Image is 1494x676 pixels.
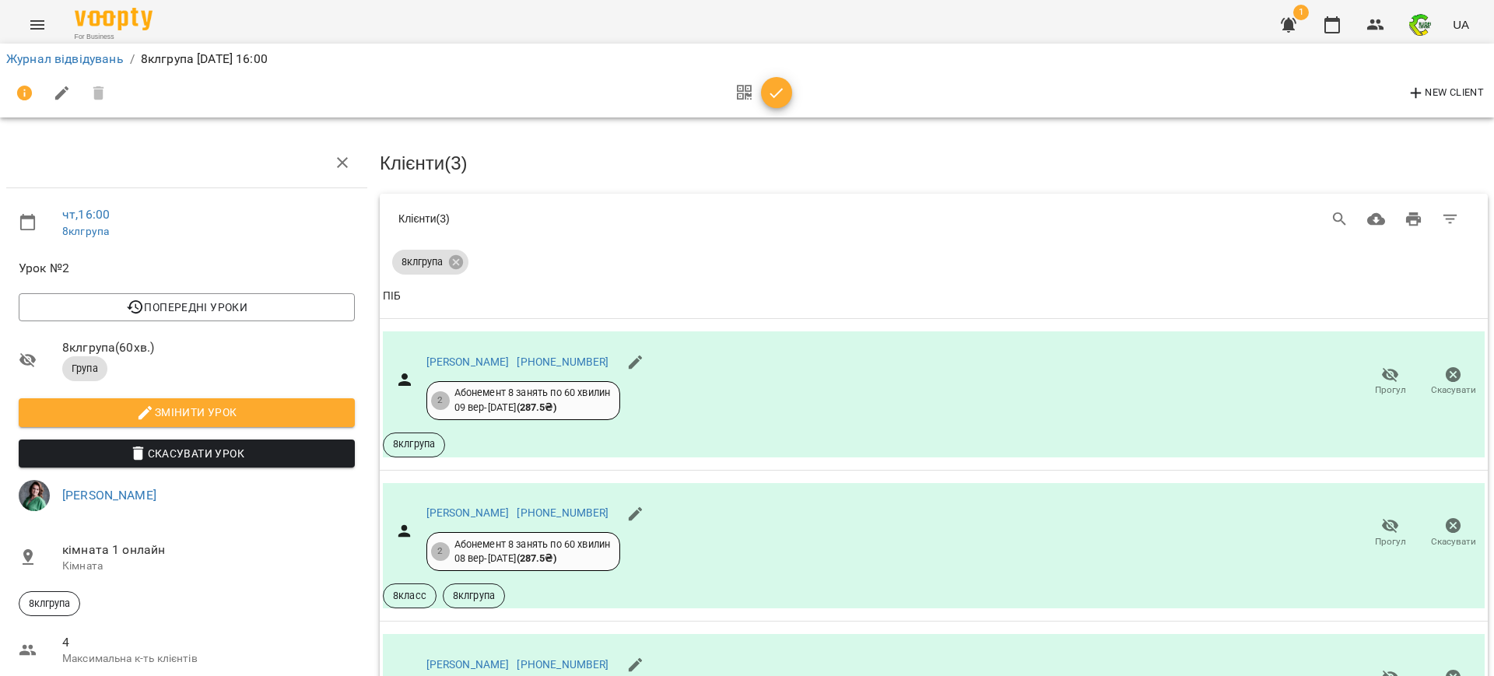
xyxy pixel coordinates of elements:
[19,591,80,616] div: 8клгрупа
[383,287,401,306] div: Sort
[19,398,355,426] button: Змінити урок
[1359,511,1422,555] button: Прогул
[6,50,1488,68] nav: breadcrumb
[62,541,355,559] span: кімната 1 онлайн
[1447,10,1475,39] button: UA
[31,298,342,317] span: Попередні уроки
[380,153,1488,173] h3: Клієнти ( 3 )
[62,559,355,574] p: Кімната
[383,287,1485,306] span: ПІБ
[517,552,556,564] b: ( 287.5 ₴ )
[384,437,444,451] span: 8клгрупа
[1453,16,1469,33] span: UA
[6,51,124,66] a: Журнал відвідувань
[31,444,342,463] span: Скасувати Урок
[130,50,135,68] li: /
[1431,384,1476,397] span: Скасувати
[19,6,56,44] button: Menu
[1422,360,1485,404] button: Скасувати
[1403,81,1488,106] button: New Client
[62,651,355,667] p: Максимальна к-ть клієнтів
[1409,14,1431,36] img: 745b941a821a4db5d46b869edb22b833.png
[431,391,450,410] div: 2
[62,362,107,376] span: Група
[62,633,355,652] span: 4
[1422,511,1485,555] button: Скасувати
[517,401,556,413] b: ( 287.5 ₴ )
[392,250,468,275] div: 8клгрупа
[75,8,153,30] img: Voopty Logo
[426,356,510,368] a: [PERSON_NAME]
[426,658,510,671] a: [PERSON_NAME]
[517,356,608,368] a: [PHONE_NUMBER]
[62,488,156,503] a: [PERSON_NAME]
[141,50,268,68] p: 8клгрупа [DATE] 16:00
[1395,201,1433,238] button: Друк
[431,542,450,561] div: 2
[62,225,109,237] a: 8клгрупа
[444,589,504,603] span: 8клгрупа
[1359,360,1422,404] button: Прогул
[1321,201,1359,238] button: Search
[1432,201,1469,238] button: Фільтр
[454,386,611,415] div: Абонемент 8 занять по 60 хвилин 09 вер - [DATE]
[380,194,1488,243] div: Table Toolbar
[62,207,110,222] a: чт , 16:00
[392,255,452,269] span: 8клгрупа
[62,338,355,357] span: 8клгрупа ( 60 хв. )
[19,480,50,511] img: 1ab2756152308257a2fcfda286a8beec.jpeg
[19,293,355,321] button: Попередні уроки
[398,211,886,226] div: Клієнти ( 3 )
[19,259,355,278] span: Урок №2
[1431,535,1476,548] span: Скасувати
[1358,201,1395,238] button: Завантажити CSV
[1407,84,1484,103] span: New Client
[19,597,79,611] span: 8клгрупа
[383,287,401,306] div: ПІБ
[1375,384,1406,397] span: Прогул
[426,506,510,519] a: [PERSON_NAME]
[384,589,436,603] span: 8класс
[19,440,355,468] button: Скасувати Урок
[1375,535,1406,548] span: Прогул
[31,403,342,422] span: Змінити урок
[1293,5,1309,20] span: 1
[517,506,608,519] a: [PHONE_NUMBER]
[454,538,611,566] div: Абонемент 8 занять по 60 хвилин 08 вер - [DATE]
[517,658,608,671] a: [PHONE_NUMBER]
[75,32,153,42] span: For Business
